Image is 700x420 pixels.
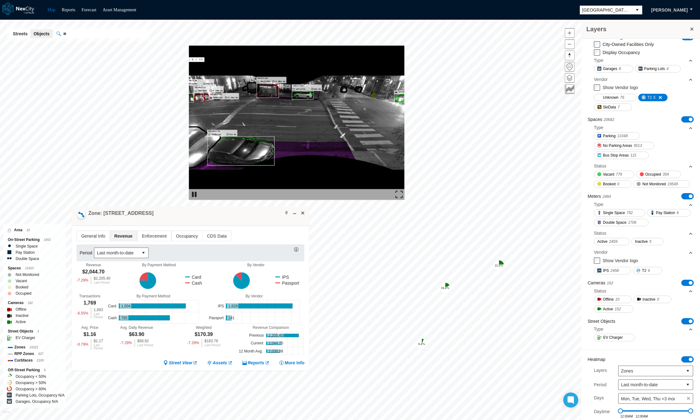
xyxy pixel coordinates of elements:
span: Bus Stop Areas [603,152,629,158]
text: Current [251,341,264,345]
div: 1,769 [83,300,96,307]
span: 3 [37,330,39,333]
span: More Info [285,360,304,366]
span: IPS [603,267,609,274]
text: Card [108,304,116,308]
span: Zoom in [565,28,574,37]
div: Type [594,201,603,207]
button: select [632,6,642,14]
span: 2464 [603,194,611,199]
span: Vacant [603,171,614,177]
span: 152 [615,306,621,312]
div: $63.90 [129,331,144,338]
a: Reports [242,360,270,366]
label: Spaces [588,116,614,123]
button: Active2459 [594,238,629,245]
div: Cameras [8,300,61,306]
label: Parking Lots, Occupancy N/A [16,392,65,398]
span: Single Space [603,210,625,216]
span: Drag [618,408,623,413]
span: Unknown [603,94,619,101]
button: [PERSON_NAME] [645,5,694,15]
div: -7.29 % [76,277,88,284]
div: Type [594,324,693,334]
button: Double Space1706 [594,219,648,226]
div: Status [594,161,693,171]
div: Last Period [94,281,110,284]
text: 2,044.70 [269,341,283,345]
div: Map marker [494,260,504,270]
text: 765 [121,316,127,320]
div: Status [594,286,693,296]
text: 1,004 [121,304,131,308]
div: $170.39 [195,331,213,338]
span: 12:00AM [620,415,633,418]
div: -7.29 % [187,339,199,347]
div: Status [594,288,606,294]
button: Streets [10,29,31,38]
div: -7.29 % [120,339,132,347]
label: Days [594,393,604,404]
span: SkiData [603,104,616,110]
span: Parking Lots [644,66,665,72]
label: Vacant [16,278,27,284]
div: Street Objects [8,328,61,335]
button: Key metrics [565,84,574,94]
text: 141 [228,316,234,320]
span: Pay Station [656,210,675,216]
tspan: 16.4 % [441,286,450,290]
button: Garages8 [594,65,633,72]
text: Previous [249,333,264,337]
span: EV Charger [603,334,623,341]
div: Status [594,230,606,236]
button: Not Monitored19549 [633,180,690,188]
button: Zoom out [565,39,574,49]
div: $1.16 [83,331,96,338]
span: Objects [33,31,49,37]
label: Occupancy > 50% [16,380,46,386]
img: play [190,191,198,198]
div: Last Period [204,344,220,347]
div: Revenue [86,263,101,267]
h4: Double-click to make header text selectable [88,210,154,217]
div: Last Period [94,312,103,319]
span: 8 [619,66,621,72]
label: EV Charger [16,335,35,341]
button: select [138,248,148,258]
button: SkiData7 [594,103,632,111]
label: Occupancy < 50% [16,373,46,380]
div: Type [594,123,693,132]
span: [GEOGRAPHIC_DATA][PERSON_NAME] [582,7,630,13]
div: Status [594,163,606,169]
span: [PERSON_NAME] [651,7,688,13]
span: 6 [648,267,650,274]
span: 76 [620,94,624,101]
span: 5 [653,94,655,101]
div: Type [594,326,603,332]
span: 6 [677,210,679,216]
label: Booked [16,284,28,290]
label: Cameras [588,280,613,286]
div: Map marker [417,339,427,349]
span: T2 [642,267,646,274]
text: Passport [282,280,299,285]
div: $183.78 [204,339,220,343]
div: Last Period [137,344,153,347]
label: Period [594,382,606,388]
span: 427 [38,352,43,356]
div: Area [8,227,61,233]
span: 20682 [604,117,614,122]
div: By Vendor [209,263,303,267]
span: Inactive [635,238,648,245]
button: EV Charger [594,334,635,341]
button: select [683,380,693,390]
button: Bus Stop Areas121 [594,152,649,159]
span: Booked [603,181,616,187]
button: T26 [633,267,662,274]
label: City-Owned Facilities Only [603,42,654,47]
div: $1.17 [94,339,103,343]
div: Type [594,200,693,209]
span: Zoom out [565,40,574,49]
label: Garages, Occupancy N/A [16,398,58,405]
